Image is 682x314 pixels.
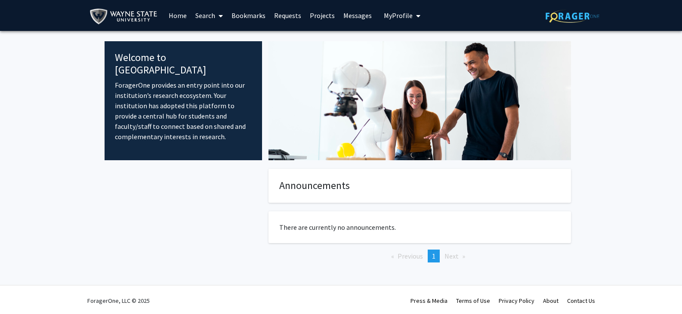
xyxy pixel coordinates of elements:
p: There are currently no announcements. [279,222,560,232]
span: My Profile [384,11,413,20]
img: ForagerOne Logo [546,9,599,23]
h4: Announcements [279,180,560,192]
img: Wayne State University Logo [89,7,161,26]
img: Cover Image [268,41,571,160]
a: Projects [306,0,339,30]
span: Previous [398,252,423,260]
a: Home [164,0,191,30]
a: Contact Us [567,297,595,305]
a: Bookmarks [227,0,270,30]
p: ForagerOne provides an entry point into our institution’s research ecosystem. Your institution ha... [115,80,252,142]
a: Messages [339,0,376,30]
iframe: Chat [6,275,37,308]
a: Requests [270,0,306,30]
span: 1 [432,252,435,260]
a: Privacy Policy [499,297,534,305]
ul: Pagination [268,250,571,262]
a: About [543,297,559,305]
a: Press & Media [410,297,447,305]
a: Terms of Use [456,297,490,305]
a: Search [191,0,227,30]
span: Next [444,252,459,260]
h4: Welcome to [GEOGRAPHIC_DATA] [115,52,252,76]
